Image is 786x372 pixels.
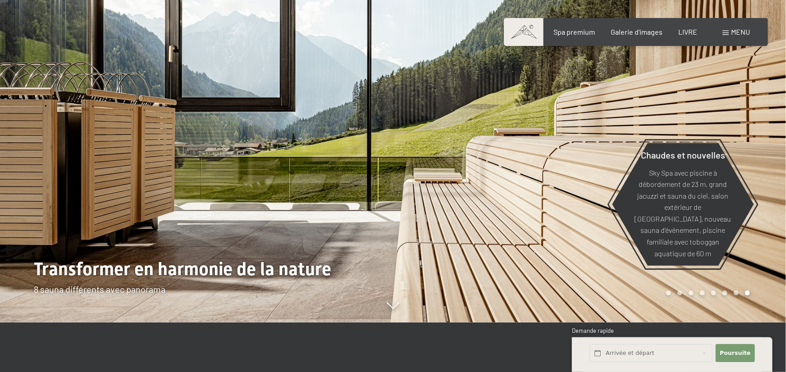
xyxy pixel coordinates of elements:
span: Chaudes et nouvelles [641,150,725,160]
a: Chaudes et nouvelles Sky Spa avec piscine à débordement de 23 m, grand jacuzzi et sauna du ciel, ... [612,142,754,266]
div: Carrousel Page 7 [734,290,739,295]
a: Galerie d'images [611,27,663,36]
div: Carrousel Page 1 [666,290,671,295]
div: Carrousel Page 2 [677,290,682,295]
div: Carrousel Pagination [663,290,750,295]
p: Sky Spa avec piscine à débordement de 23 m, grand jacuzzi et sauna du ciel, salon extérieur de [G... [634,167,732,259]
div: Carrousel Page 3 [689,290,694,295]
a: LIVRE [679,27,698,36]
div: Carrousel Page 8 (Diapositive à chaud) [745,290,750,295]
span: Poursuite [720,349,750,357]
div: Carrousel Page 5 [711,290,716,295]
a: Spa premium [553,27,595,36]
div: Carrousel Page 6 [722,290,727,295]
div: Carrousel Page 4 [700,290,705,295]
button: Poursuite [716,344,754,363]
span: Menu [731,27,750,36]
span: Demande rapide [572,327,614,334]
